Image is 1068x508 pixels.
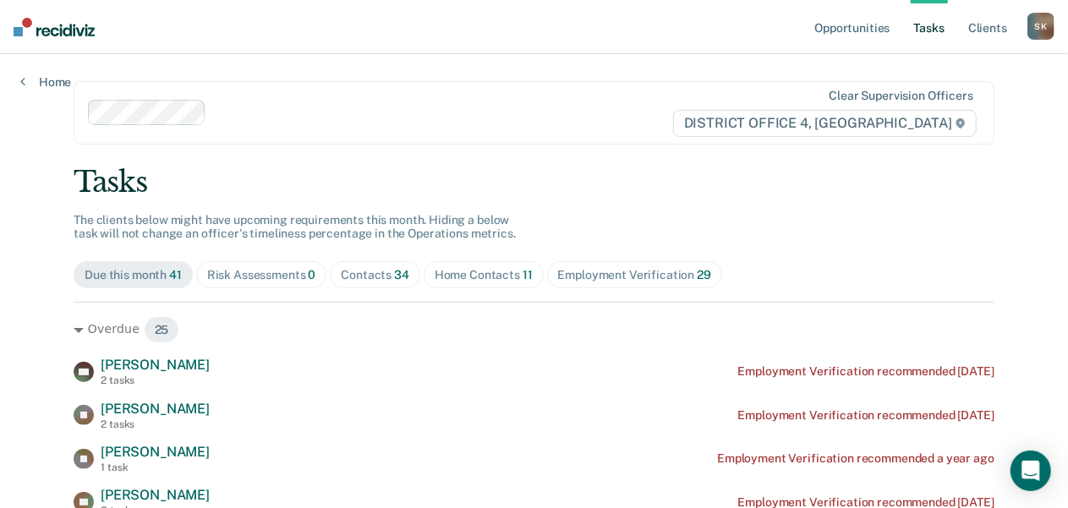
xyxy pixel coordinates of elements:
[1027,13,1054,40] button: SK
[101,444,210,460] span: [PERSON_NAME]
[738,408,994,423] div: Employment Verification recommended [DATE]
[101,487,210,503] span: [PERSON_NAME]
[435,268,533,282] div: Home Contacts
[101,357,210,373] span: [PERSON_NAME]
[144,316,180,343] span: 25
[1010,451,1051,491] div: Open Intercom Messenger
[697,268,711,281] span: 29
[308,268,315,281] span: 0
[169,268,182,281] span: 41
[14,18,95,36] img: Recidiviz
[558,268,711,282] div: Employment Verification
[74,316,994,343] div: Overdue 25
[738,364,994,379] div: Employment Verification recommended [DATE]
[74,213,516,241] span: The clients below might have upcoming requirements this month. Hiding a below task will not chang...
[101,462,210,473] div: 1 task
[20,74,71,90] a: Home
[85,268,182,282] div: Due this month
[341,268,409,282] div: Contacts
[394,268,409,281] span: 34
[717,451,994,466] div: Employment Verification recommended a year ago
[829,89,972,103] div: Clear supervision officers
[101,418,210,430] div: 2 tasks
[673,110,977,137] span: DISTRICT OFFICE 4, [GEOGRAPHIC_DATA]
[101,374,210,386] div: 2 tasks
[1027,13,1054,40] div: S K
[207,268,316,282] div: Risk Assessments
[74,165,994,199] div: Tasks
[523,268,533,281] span: 11
[101,401,210,417] span: [PERSON_NAME]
